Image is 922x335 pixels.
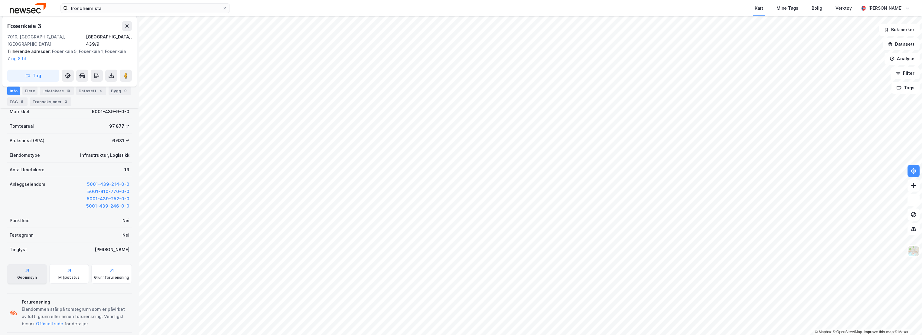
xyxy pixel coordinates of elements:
[777,5,798,12] div: Mine Tags
[7,97,28,106] div: ESG
[10,108,29,115] div: Matrikkel
[7,48,127,62] div: Fosenkaia 5, Fosenkaia 1, Fosenkaia 7
[10,152,40,159] div: Eiendomstype
[124,166,129,173] div: 19
[109,123,129,130] div: 97 877 ㎡
[892,306,922,335] div: Kontrollprogram for chat
[10,3,46,13] img: newsec-logo.f6e21ccffca1b3a03d2d.png
[885,53,920,65] button: Analyse
[86,202,129,210] button: 5001-439-246-0-0
[868,5,903,12] div: [PERSON_NAME]
[86,33,132,48] div: [GEOGRAPHIC_DATA], 439/9
[892,306,922,335] iframe: Chat Widget
[17,275,37,280] div: Geoinnsyn
[10,217,30,224] div: Punktleie
[815,330,832,334] a: Mapbox
[40,87,74,95] div: Leietakere
[68,4,222,13] input: Søk på adresse, matrikkel, gårdeiere, leietakere eller personer
[30,97,71,106] div: Transaksjoner
[94,275,129,280] div: Grunnforurensning
[87,181,129,188] button: 5001-439-214-0-0
[891,82,920,94] button: Tags
[122,232,129,239] div: Nei
[22,298,129,306] div: Forurensning
[7,70,59,82] button: Tag
[122,88,129,94] div: 9
[7,33,86,48] div: 7010, [GEOGRAPHIC_DATA], [GEOGRAPHIC_DATA]
[891,67,920,79] button: Filter
[63,99,69,105] div: 3
[879,24,920,36] button: Bokmerker
[22,306,129,327] div: Eiendommen står på tomtegrunn som er påvirket av luft, grunn eller annen forurensning. Vennligst ...
[76,87,106,95] div: Datasett
[10,123,34,130] div: Tomteareal
[98,88,104,94] div: 4
[812,5,822,12] div: Bolig
[836,5,852,12] div: Verktøy
[92,108,129,115] div: 5001-439-9-0-0
[95,246,129,253] div: [PERSON_NAME]
[10,181,45,188] div: Anleggseiendom
[22,87,37,95] div: Eiere
[7,49,52,54] span: Tilhørende adresser:
[10,166,44,173] div: Antall leietakere
[87,188,129,195] button: 5001-410-770-0-0
[10,137,44,144] div: Bruksareal (BRA)
[7,87,20,95] div: Info
[87,195,129,202] button: 5001-439-252-0-0
[80,152,129,159] div: Infrastruktur, Logistikk
[883,38,920,50] button: Datasett
[755,5,763,12] div: Kart
[65,88,71,94] div: 19
[7,21,43,31] div: Fosenkaia 3
[908,245,919,257] img: Z
[10,232,33,239] div: Festegrunn
[58,275,80,280] div: Miljøstatus
[10,246,27,253] div: Tinglyst
[833,330,862,334] a: OpenStreetMap
[109,87,131,95] div: Bygg
[864,330,894,334] a: Improve this map
[122,217,129,224] div: Nei
[19,99,25,105] div: 5
[112,137,129,144] div: 6 681 ㎡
